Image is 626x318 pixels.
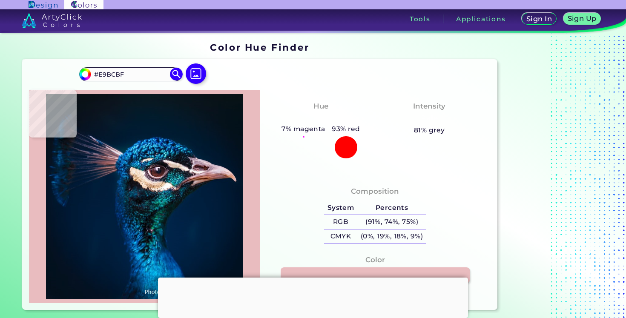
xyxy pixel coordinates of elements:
[324,215,357,229] h5: RGB
[91,69,170,80] input: type color..
[365,254,385,266] h4: Color
[29,1,57,9] img: ArtyClick Design logo
[324,229,357,244] h5: CMYK
[523,14,554,24] a: Sign In
[413,100,445,112] h4: Intensity
[456,16,506,22] h3: Applications
[158,278,468,316] iframe: Advertisement
[313,100,328,112] h4: Hue
[170,68,183,80] img: icon search
[186,63,206,84] img: icon picture
[565,14,599,24] a: Sign Up
[210,41,309,54] h1: Color Hue Finder
[22,13,82,28] img: logo_artyclick_colors_white.svg
[310,113,332,123] h3: Red
[417,113,442,123] h3: Pale
[357,215,426,229] h5: (91%, 74%, 75%)
[410,16,431,22] h3: Tools
[351,185,399,198] h4: Composition
[357,229,426,244] h5: (0%, 19%, 18%, 9%)
[528,16,551,22] h5: Sign In
[33,94,256,299] img: img_pavlin.jpg
[329,123,364,135] h5: 93% red
[324,201,357,215] h5: System
[414,125,445,136] h5: 81% grey
[501,39,607,313] iframe: Advertisement
[357,201,426,215] h5: Percents
[278,123,328,135] h5: 7% magenta
[569,15,595,22] h5: Sign Up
